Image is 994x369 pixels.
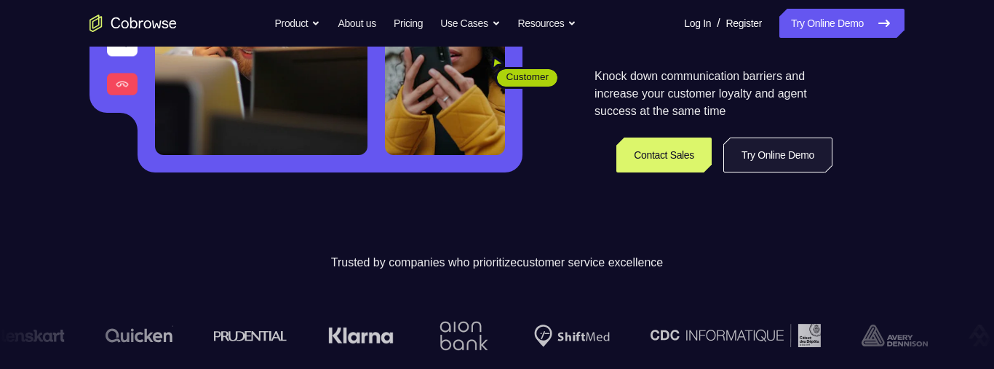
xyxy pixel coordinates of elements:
[779,9,904,38] a: Try Online Demo
[338,9,375,38] a: About us
[595,68,832,120] p: Knock down communication barriers and increase your customer loyalty and agent success at the sam...
[325,327,390,344] img: Klarna
[440,9,500,38] button: Use Cases
[518,9,577,38] button: Resources
[530,325,606,347] img: Shiftmed
[90,15,177,32] a: Go to the home page
[647,324,817,346] img: CDC Informatique
[394,9,423,38] a: Pricing
[684,9,711,38] a: Log In
[717,15,720,32] span: /
[723,138,832,172] a: Try Online Demo
[275,9,321,38] button: Product
[726,9,762,38] a: Register
[431,306,490,365] img: Aion Bank
[210,330,284,341] img: prudential
[517,256,663,269] span: customer service excellence
[616,138,712,172] a: Contact Sales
